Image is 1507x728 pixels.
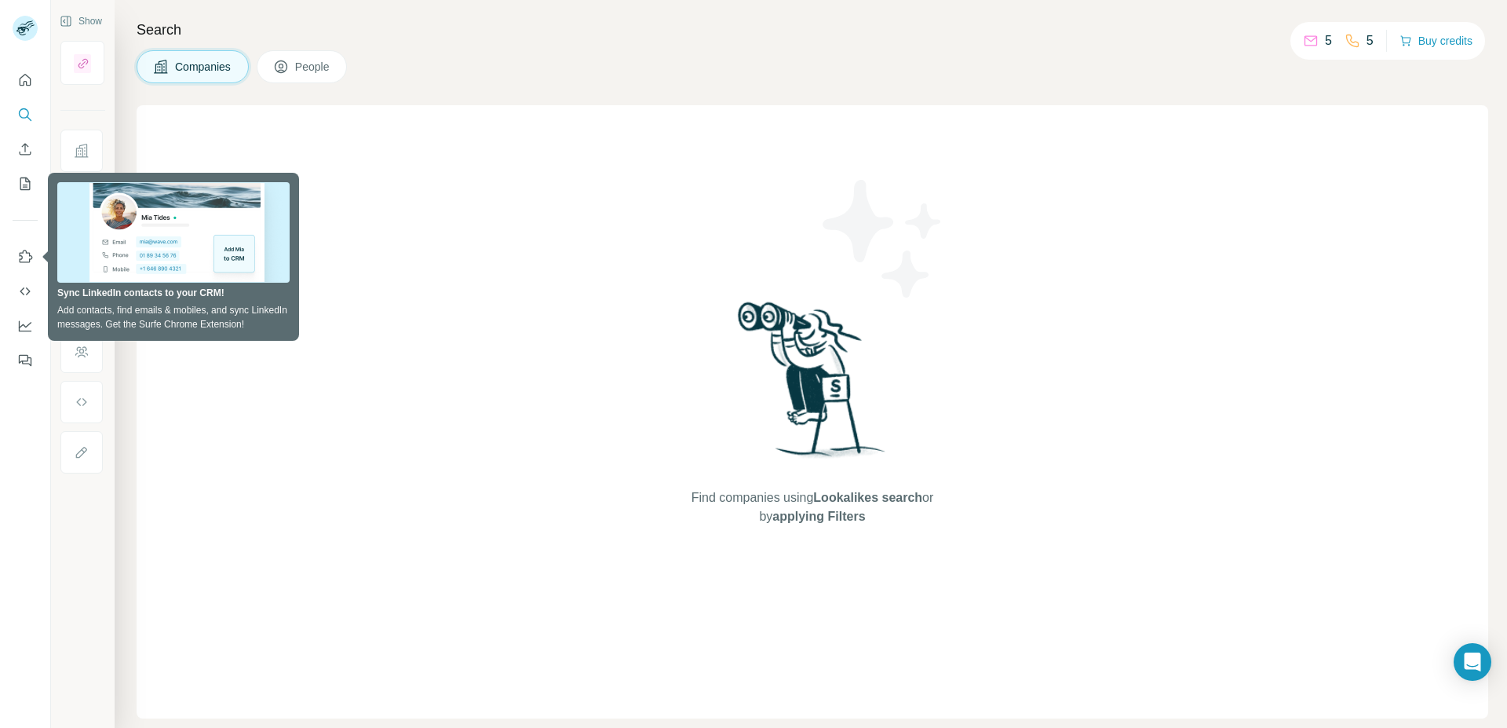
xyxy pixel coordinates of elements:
img: Surfe Illustration - Woman searching with binoculars [731,298,894,473]
button: Dashboard [13,312,38,340]
button: Search [13,101,38,129]
h4: Search [137,19,1488,41]
button: Buy credits [1399,30,1472,52]
button: Use Surfe API [13,277,38,305]
span: Find companies using or by [687,488,938,526]
button: My lists [13,170,38,198]
button: Feedback [13,346,38,375]
button: Enrich CSV [13,135,38,163]
button: Quick start [13,66,38,94]
span: Companies [175,59,232,75]
span: Lookalikes search [813,491,922,504]
span: People [295,59,331,75]
img: Surfe Illustration - Stars [812,168,954,309]
p: 5 [1325,31,1332,50]
div: Open Intercom Messenger [1454,643,1491,681]
button: Use Surfe on LinkedIn [13,243,38,271]
span: applying Filters [772,510,865,523]
p: 5 [1367,31,1374,50]
button: Show [49,9,113,33]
